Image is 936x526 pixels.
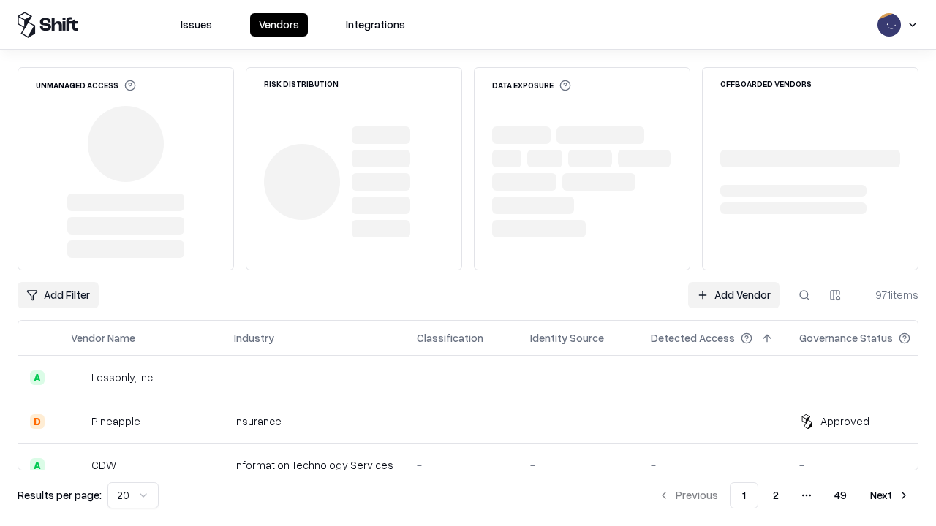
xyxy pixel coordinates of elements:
button: Issues [172,13,221,37]
div: Unmanaged Access [36,80,136,91]
div: Governance Status [799,330,893,346]
div: D [30,414,45,429]
nav: pagination [649,482,918,508]
img: Pineapple [71,414,86,429]
div: - [799,457,934,473]
div: - [530,370,627,385]
div: Risk Distribution [264,80,339,88]
div: - [530,457,627,473]
div: Lessonly, Inc. [91,370,155,385]
div: Offboarded Vendors [720,80,812,88]
div: Data Exposure [492,80,571,91]
div: A [30,458,45,473]
div: - [651,457,776,473]
div: - [417,413,507,429]
a: Add Vendor [688,282,780,308]
div: Industry [234,330,274,346]
button: Vendors [250,13,308,37]
div: Identity Source [530,330,604,346]
button: 2 [761,482,790,508]
img: CDW [71,458,86,473]
div: Classification [417,330,483,346]
div: 971 items [860,287,918,302]
div: CDW [91,457,116,473]
div: Approved [820,413,869,429]
button: 49 [823,482,858,508]
div: Insurance [234,413,393,429]
div: - [651,370,776,385]
div: - [417,457,507,473]
button: Integrations [337,13,414,37]
img: Lessonly, Inc. [71,370,86,385]
div: Detected Access [651,330,735,346]
div: - [651,413,776,429]
div: - [530,413,627,429]
div: A [30,370,45,385]
div: Pineapple [91,413,140,429]
button: 1 [730,482,758,508]
button: Add Filter [18,282,99,308]
div: - [234,370,393,385]
div: Vendor Name [71,330,135,346]
div: Information Technology Services [234,457,393,473]
div: - [799,370,934,385]
p: Results per page: [18,487,102,503]
div: - [417,370,507,385]
button: Next [861,482,918,508]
